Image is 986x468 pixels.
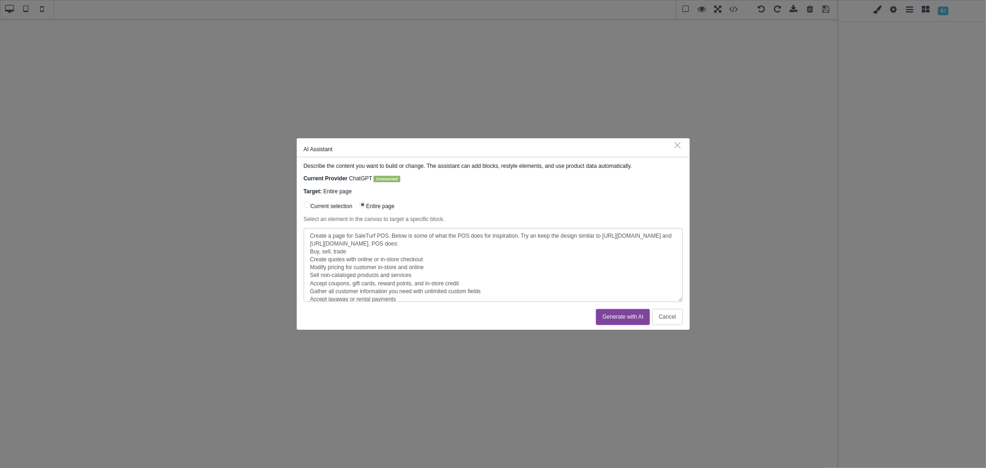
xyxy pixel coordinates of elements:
[359,200,394,210] label: Entire page
[673,141,683,149] div: ⨯
[304,162,683,170] p: Describe the content you want to build or change. The assistant can add blocks, restyle elements,...
[374,176,400,182] span: Connected
[304,188,322,195] strong: Target:
[349,175,372,182] span: ChatGPT
[596,309,650,325] button: Generate with AI
[304,201,311,208] input: Current selection
[304,175,348,182] strong: Current Provider
[359,201,366,208] input: Entire page
[652,309,682,325] button: Cancel
[304,145,683,154] div: AI Assistant
[304,200,353,210] label: Current selection
[324,188,352,195] span: Entire page
[304,215,683,223] p: Select an element in the canvas to target a specific block.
